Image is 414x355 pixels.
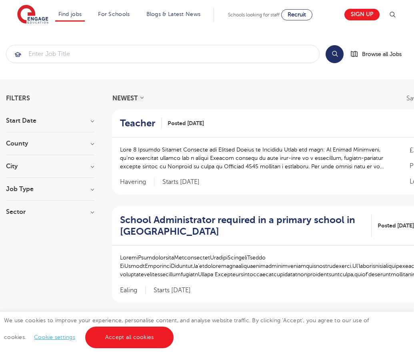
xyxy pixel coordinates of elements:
span: We use cookies to improve your experience, personalise content, and analyse website traffic. By c... [4,317,369,340]
input: Submit [6,45,319,63]
span: Ealing [120,286,146,295]
span: Filters [6,95,30,102]
a: School Administrator required in a primary school in [GEOGRAPHIC_DATA] [120,214,372,237]
h3: Start Date [6,118,94,124]
a: Cookie settings [34,334,75,340]
h3: County [6,140,94,147]
h2: School Administrator required in a primary school in [GEOGRAPHIC_DATA] [120,214,365,237]
a: Teacher [120,118,162,129]
p: Starts [DATE] [154,286,191,295]
h2: Teacher [120,118,155,129]
div: Submit [6,45,320,63]
h3: Sector [6,209,94,215]
span: Posted [DATE] [378,221,414,230]
span: Havering [120,178,154,186]
img: Engage Education [17,5,48,25]
span: Browse all Jobs [362,50,402,59]
a: For Schools [98,11,130,17]
a: Browse all Jobs [350,50,408,59]
a: Find jobs [58,11,82,17]
p: Starts [DATE] [162,178,200,186]
span: Schools looking for staff [228,12,280,18]
a: Sign up [344,9,380,20]
span: Recruit [288,12,306,18]
h3: Job Type [6,186,94,192]
button: Search [326,45,344,63]
h3: City [6,163,94,170]
a: Recruit [281,9,312,20]
a: Blogs & Latest News [146,11,201,17]
a: Accept all cookies [85,327,174,348]
p: Lore 8 Ipsumdo Sitamet Consecte adi Elitsed Doeius te Incididu Utlab etd magn: Al Enimad Minimven... [120,146,394,171]
span: Posted [DATE] [168,119,204,128]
